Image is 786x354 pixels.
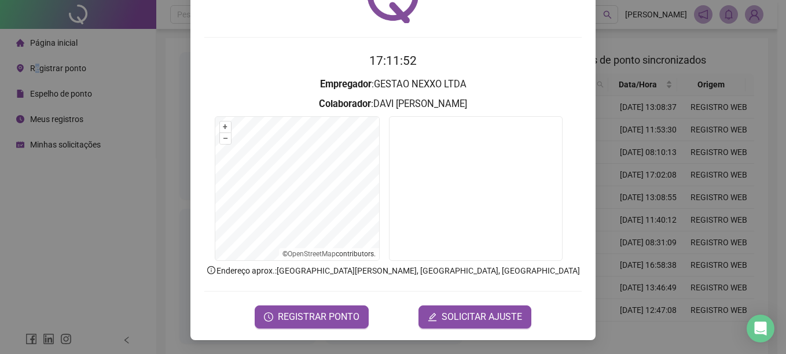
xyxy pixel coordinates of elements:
[442,310,522,324] span: SOLICITAR AJUSTE
[204,77,582,92] h3: : GESTAO NEXXO LTDA
[288,250,336,258] a: OpenStreetMap
[264,312,273,322] span: clock-circle
[206,265,216,275] span: info-circle
[204,97,582,112] h3: : DAVI [PERSON_NAME]
[282,250,376,258] li: © contributors.
[319,98,371,109] strong: Colaborador
[220,133,231,144] button: –
[747,315,774,342] div: Open Intercom Messenger
[428,312,437,322] span: edit
[320,79,372,90] strong: Empregador
[255,305,369,329] button: REGISTRAR PONTO
[278,310,359,324] span: REGISTRAR PONTO
[220,121,231,132] button: +
[204,264,582,277] p: Endereço aprox. : [GEOGRAPHIC_DATA][PERSON_NAME], [GEOGRAPHIC_DATA], [GEOGRAPHIC_DATA]
[369,54,417,68] time: 17:11:52
[418,305,531,329] button: editSOLICITAR AJUSTE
